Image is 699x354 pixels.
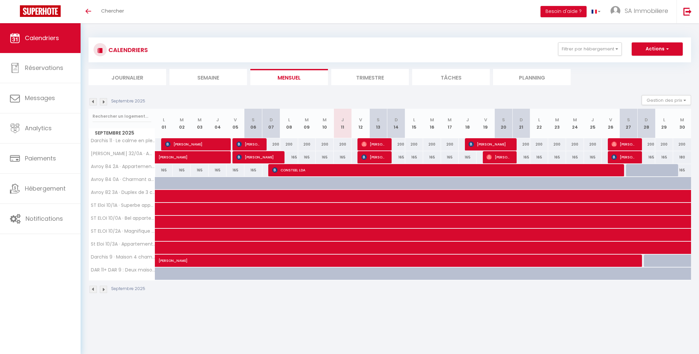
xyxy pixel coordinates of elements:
[90,138,156,143] span: Darchis 11 · Le calme en plein centre ville: Maison 4ch 4sdb
[226,109,244,138] th: 05
[530,151,548,163] div: 165
[305,117,309,123] abbr: M
[90,242,156,247] span: St Eloi 10/3A · Appartement 4 chambres à [GEOGRAPHIC_DATA]
[89,69,166,85] li: Journalier
[111,98,145,104] p: Septembre 2025
[236,151,278,163] span: [PERSON_NAME]
[361,151,385,163] span: [PERSON_NAME]
[351,109,369,138] th: 12
[387,151,405,163] div: 165
[155,109,173,138] th: 01
[270,117,273,123] abbr: D
[155,164,173,176] div: 165
[459,109,477,138] th: 18
[280,109,298,138] th: 08
[90,151,156,156] span: [PERSON_NAME] 32/0A · Amazing appartement à [GEOGRAPHIC_DATA] avec jardin
[611,151,635,163] span: [PERSON_NAME]
[341,117,344,123] abbr: J
[548,138,566,150] div: 200
[90,164,156,169] span: Avroy 84 2A · Appartement 3 chambres en plein centre ville
[89,128,155,138] span: Septembre 2025
[430,117,434,123] abbr: M
[494,109,512,138] th: 20
[155,151,173,164] a: [PERSON_NAME]
[298,138,316,150] div: 200
[566,138,584,150] div: 200
[216,117,219,123] abbr: J
[90,190,156,195] span: Avroy 82 3A · Duplex de 3 chambres en plein centre ville - 82/3A
[288,117,290,123] abbr: L
[191,164,209,176] div: 165
[566,151,584,163] div: 165
[486,151,510,163] span: [PERSON_NAME]
[423,151,441,163] div: 165
[90,255,156,260] span: Darchis 9 · Maison 4 chambres avec jardin
[173,164,191,176] div: 165
[584,109,602,138] th: 25
[316,151,334,163] div: 165
[359,117,362,123] abbr: V
[93,110,151,122] input: Rechercher un logement...
[244,164,262,176] div: 165
[530,138,548,150] div: 200
[262,109,280,138] th: 07
[632,42,683,56] button: Actions
[423,138,441,150] div: 200
[209,109,226,138] th: 04
[637,109,655,138] th: 28
[637,151,655,163] div: 165
[655,138,673,150] div: 200
[502,117,505,123] abbr: S
[619,109,637,138] th: 27
[90,229,156,234] span: ST ELOI 10/2A · Magnifique appartement 1ch en Outremeuse
[25,154,56,162] span: Paiements
[558,42,622,56] button: Filtrer par hébergement
[520,117,523,123] abbr: D
[530,109,548,138] th: 22
[244,109,262,138] th: 06
[405,109,423,138] th: 15
[405,138,423,150] div: 200
[540,6,587,17] button: Besoin d'aide ?
[538,117,540,123] abbr: L
[459,151,477,163] div: 165
[512,138,530,150] div: 200
[477,109,494,138] th: 19
[180,117,184,123] abbr: M
[637,138,655,150] div: 200
[334,109,351,138] th: 11
[609,117,612,123] abbr: V
[272,164,618,176] span: CONSTEEL LDA
[512,109,530,138] th: 21
[611,138,635,150] span: [PERSON_NAME]
[655,109,673,138] th: 29
[173,109,191,138] th: 02
[90,267,156,272] span: DAR 11+ DAR 9 : Deux maisons pour 16 personnes !
[90,203,156,208] span: ST Eloi 10/1A · Superbe appartement 2ch situé en [GEOGRAPHIC_DATA]
[423,109,441,138] th: 16
[111,286,145,292] p: Septembre 2025
[610,6,620,16] img: ...
[165,138,225,150] span: [PERSON_NAME]
[25,184,66,193] span: Hébergement
[198,117,202,123] abbr: M
[441,138,459,150] div: 200
[387,138,405,150] div: 200
[395,117,398,123] abbr: D
[163,117,165,123] abbr: L
[469,138,510,150] span: [PERSON_NAME]
[466,117,469,123] abbr: J
[673,164,691,176] div: 165
[673,109,691,138] th: 30
[334,151,351,163] div: 165
[566,109,584,138] th: 24
[673,138,691,150] div: 200
[298,151,316,163] div: 165
[20,5,61,17] img: Super Booking
[413,117,415,123] abbr: L
[673,151,691,163] div: 180
[334,138,351,150] div: 200
[573,117,577,123] abbr: M
[316,109,334,138] th: 10
[369,109,387,138] th: 13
